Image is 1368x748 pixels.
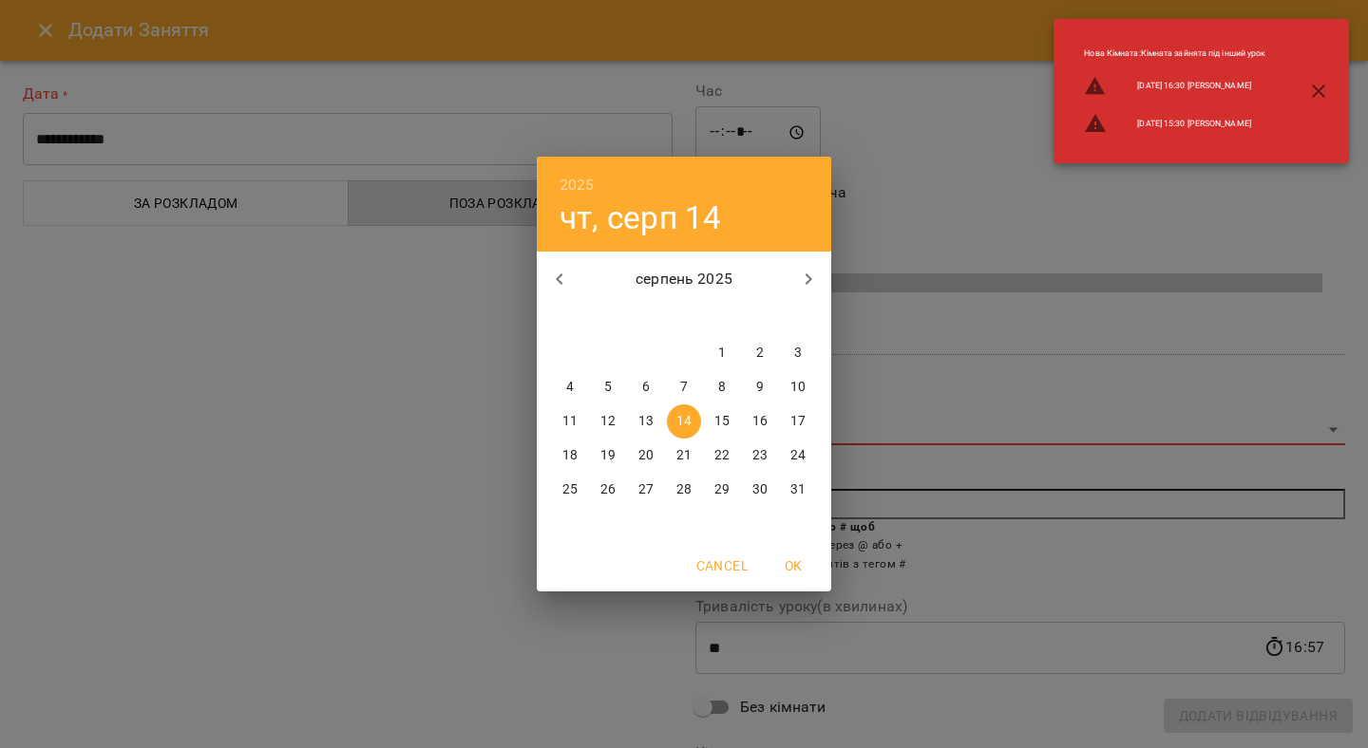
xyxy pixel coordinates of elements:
[562,412,578,431] p: 11
[667,370,701,404] button: 7
[560,198,722,237] button: чт, серп 14
[553,370,587,404] button: 4
[718,344,726,363] p: 1
[781,473,815,507] button: 31
[1069,67,1281,105] li: [DATE] 16:30 [PERSON_NAME]
[743,473,777,507] button: 30
[667,439,701,473] button: 21
[756,344,764,363] p: 2
[629,308,663,327] span: ср
[790,480,806,499] p: 31
[689,549,755,583] button: Cancel
[705,404,739,439] button: 15
[591,308,625,327] span: вт
[781,404,815,439] button: 17
[591,473,625,507] button: 26
[743,308,777,327] span: сб
[553,473,587,507] button: 25
[705,473,739,507] button: 29
[638,480,654,499] p: 27
[560,172,595,198] button: 2025
[1069,40,1281,67] li: Нова Кімната : Кімната зайнята під інший урок
[781,336,815,370] button: 3
[714,446,730,465] p: 22
[667,308,701,327] span: чт
[600,480,616,499] p: 26
[743,439,777,473] button: 23
[676,446,692,465] p: 21
[638,412,654,431] p: 13
[718,378,726,397] p: 8
[696,554,748,577] span: Cancel
[676,480,692,499] p: 28
[781,439,815,473] button: 24
[676,412,692,431] p: 14
[714,480,730,499] p: 29
[763,549,824,583] button: OK
[743,404,777,439] button: 16
[600,412,616,431] p: 12
[790,446,806,465] p: 24
[781,370,815,404] button: 10
[667,404,701,439] button: 14
[794,344,802,363] p: 3
[705,336,739,370] button: 1
[790,412,806,431] p: 17
[714,412,730,431] p: 15
[770,554,816,577] span: OK
[705,308,739,327] span: пт
[781,308,815,327] span: нд
[752,412,768,431] p: 16
[591,439,625,473] button: 19
[562,446,578,465] p: 18
[629,404,663,439] button: 13
[705,439,739,473] button: 22
[553,404,587,439] button: 11
[743,336,777,370] button: 2
[680,378,688,397] p: 7
[667,473,701,507] button: 28
[638,446,654,465] p: 20
[752,480,768,499] p: 30
[582,268,787,290] p: серпень 2025
[1069,104,1281,142] li: [DATE] 15:30 [PERSON_NAME]
[756,378,764,397] p: 9
[566,378,574,397] p: 4
[790,378,806,397] p: 10
[591,370,625,404] button: 5
[705,370,739,404] button: 8
[553,439,587,473] button: 18
[642,378,650,397] p: 6
[553,308,587,327] span: пн
[600,446,616,465] p: 19
[629,439,663,473] button: 20
[604,378,612,397] p: 5
[562,480,578,499] p: 25
[591,404,625,439] button: 12
[629,473,663,507] button: 27
[752,446,768,465] p: 23
[629,370,663,404] button: 6
[743,370,777,404] button: 9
